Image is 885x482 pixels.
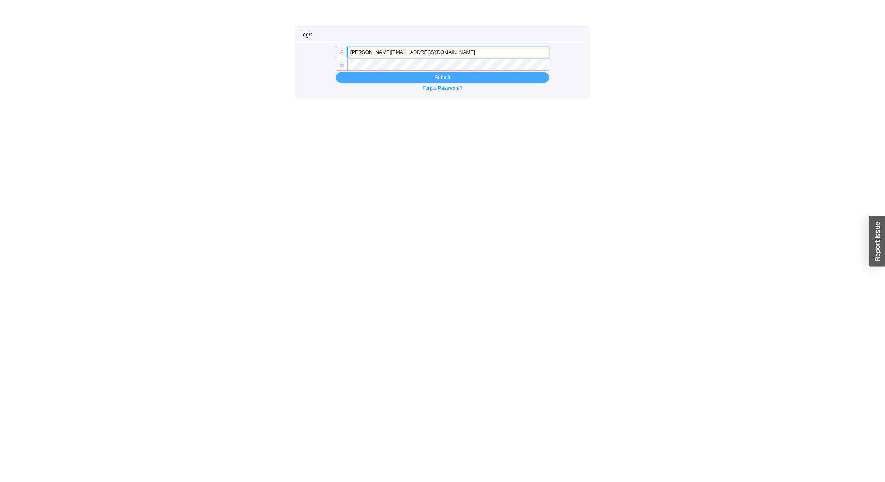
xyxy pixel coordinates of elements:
[422,85,462,91] a: Forgot Password?
[339,50,344,55] span: user
[435,73,450,82] span: Submit
[339,62,344,67] span: lock
[301,27,585,42] div: Login
[347,47,549,58] input: Email
[336,72,549,83] button: Submit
